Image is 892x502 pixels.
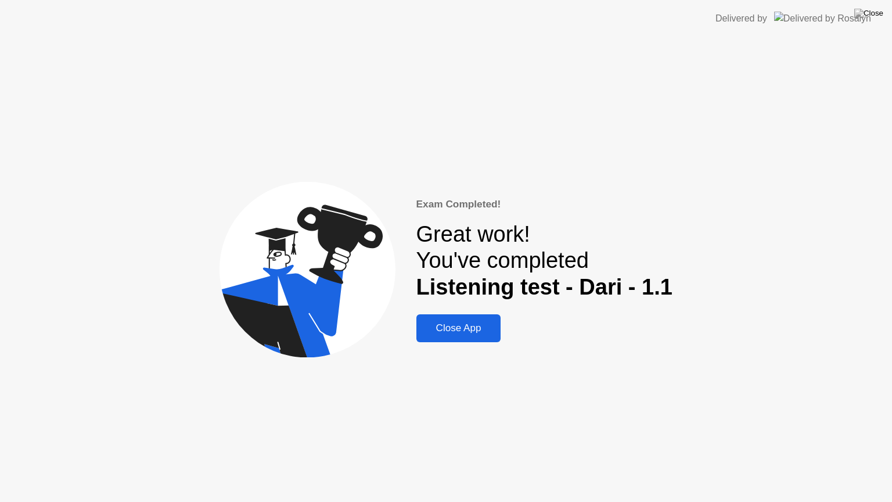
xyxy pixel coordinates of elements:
[420,322,498,334] div: Close App
[416,197,672,212] div: Exam Completed!
[854,9,883,18] img: Close
[715,12,767,26] div: Delivered by
[774,12,871,25] img: Delivered by Rosalyn
[416,221,672,301] div: Great work! You've completed
[416,314,501,342] button: Close App
[416,275,672,299] b: Listening test - Dari - 1.1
